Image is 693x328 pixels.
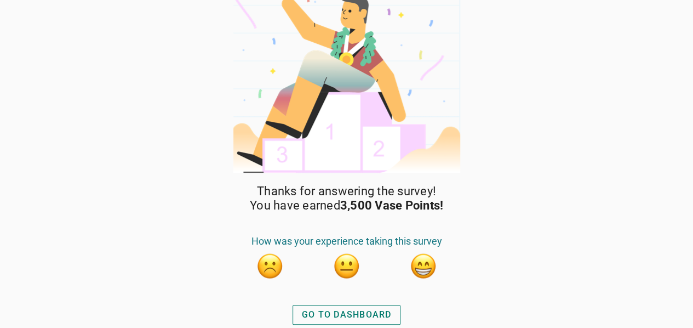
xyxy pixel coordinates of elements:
[302,308,392,321] div: GO TO DASHBOARD
[257,184,436,199] span: Thanks for answering the survey!
[293,305,401,325] button: GO TO DASHBOARD
[232,235,462,253] div: How was your experience taking this survey
[250,199,443,213] span: You have earned
[340,199,444,212] strong: 3,500 Vase Points!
